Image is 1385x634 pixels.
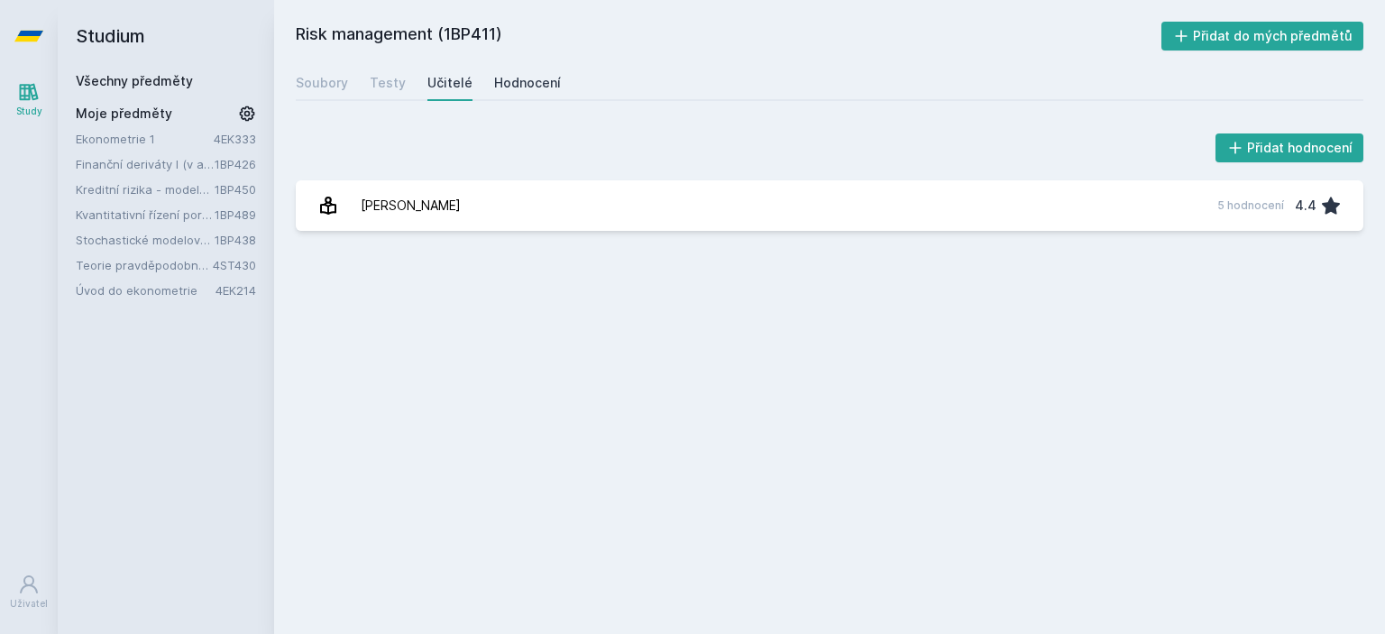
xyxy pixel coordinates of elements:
[10,597,48,611] div: Uživatel
[1161,22,1364,51] button: Přidat do mých předmětů
[215,157,256,171] a: 1BP426
[16,105,42,118] div: Study
[494,74,561,92] div: Hodnocení
[296,22,1161,51] h2: Risk management (1BP411)
[215,233,256,247] a: 1BP438
[76,180,215,198] a: Kreditní rizika - modelování a řízení
[213,258,256,272] a: 4ST430
[296,74,348,92] div: Soubory
[76,105,172,123] span: Moje předměty
[76,155,215,173] a: Finanční deriváty I (v angličtině)
[76,256,213,274] a: Teorie pravděpodobnosti a matematická statistika 2
[76,281,216,299] a: Úvod do ekonometrie
[214,132,256,146] a: 4EK333
[1295,188,1316,224] div: 4.4
[1215,133,1364,162] button: Přidat hodnocení
[76,130,214,148] a: Ekonometrie 1
[427,74,472,92] div: Učitelé
[4,565,54,620] a: Uživatel
[427,65,472,101] a: Učitelé
[4,72,54,127] a: Study
[76,73,193,88] a: Všechny předměty
[76,206,215,224] a: Kvantitativní řízení portfolia aktiv
[1217,198,1284,213] div: 5 hodnocení
[370,65,406,101] a: Testy
[296,180,1363,231] a: [PERSON_NAME] 5 hodnocení 4.4
[215,207,256,222] a: 1BP489
[216,283,256,298] a: 4EK214
[361,188,461,224] div: [PERSON_NAME]
[215,182,256,197] a: 1BP450
[370,74,406,92] div: Testy
[494,65,561,101] a: Hodnocení
[76,231,215,249] a: Stochastické modelování ve financích
[296,65,348,101] a: Soubory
